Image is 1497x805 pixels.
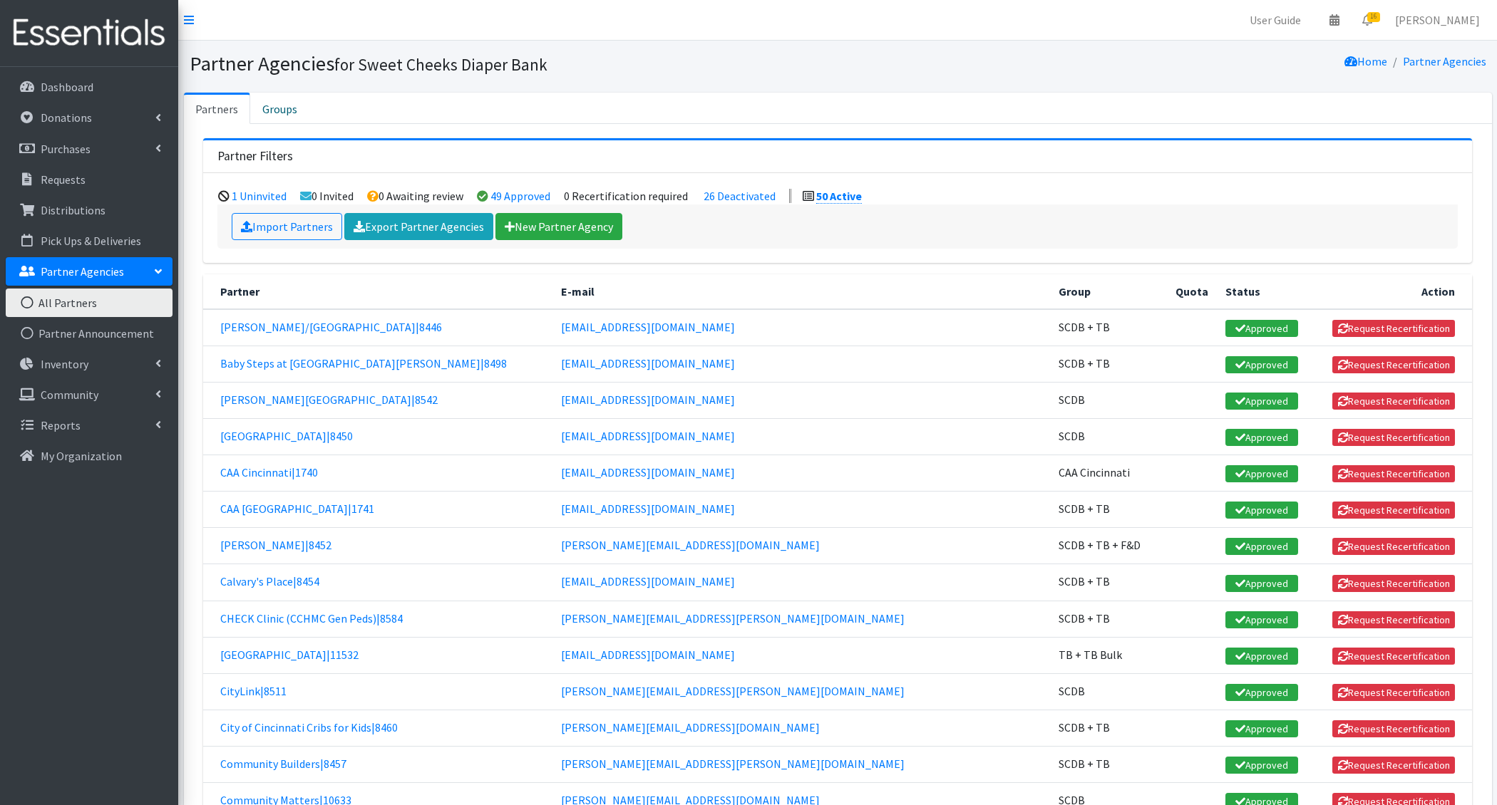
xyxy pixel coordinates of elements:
td: SCDB + TB [1050,492,1161,528]
a: [PERSON_NAME][EMAIL_ADDRESS][DOMAIN_NAME] [561,538,820,552]
p: Partner Agencies [41,264,124,279]
a: Approved [1225,611,1298,628]
p: Distributions [41,203,106,217]
a: Approved [1225,538,1298,555]
a: [EMAIL_ADDRESS][DOMAIN_NAME] [561,648,735,662]
a: CAA Cincinnati|1740 [220,465,318,479]
a: Reports [6,411,173,440]
a: Partner Announcement [6,319,173,348]
a: [EMAIL_ADDRESS][DOMAIN_NAME] [561,356,735,370]
a: Community Builders|8457 [220,757,346,771]
a: [PERSON_NAME][GEOGRAPHIC_DATA]|8542 [220,393,438,407]
a: [GEOGRAPHIC_DATA]|11532 [220,648,359,662]
li: 0 Awaiting review [367,189,463,203]
a: Baby Steps at [GEOGRAPHIC_DATA][PERSON_NAME]|8498 [220,356,507,370]
li: 0 Recertification required [564,189,688,203]
a: Export Partner Agencies [344,213,493,240]
button: Request Recertification [1332,575,1455,592]
a: Purchases [6,135,173,163]
a: Import Partners [232,213,342,240]
a: Partners [184,93,250,124]
a: [PERSON_NAME] [1384,6,1491,34]
li: 0 Invited [300,189,354,203]
img: HumanEssentials [6,9,173,57]
a: Approved [1225,684,1298,701]
th: Status [1217,274,1307,309]
a: User Guide [1238,6,1312,34]
a: [PERSON_NAME][EMAIL_ADDRESS][PERSON_NAME][DOMAIN_NAME] [561,611,905,625]
a: Approved [1225,320,1298,337]
a: Pick Ups & Deliveries [6,227,173,255]
td: SCDB [1050,673,1161,710]
td: SCDB + TB [1050,710,1161,746]
a: [PERSON_NAME][EMAIL_ADDRESS][DOMAIN_NAME] [561,720,820,734]
a: Approved [1225,720,1298,737]
h1: Partner Agencies [190,51,833,76]
a: Dashboard [6,73,173,101]
a: Donations [6,103,173,132]
td: SCDB + TB + F&D [1050,528,1161,564]
a: Community [6,380,173,409]
a: Groups [250,93,309,124]
a: [EMAIL_ADDRESS][DOMAIN_NAME] [561,320,735,334]
a: [EMAIL_ADDRESS][DOMAIN_NAME] [561,429,735,443]
p: Community [41,388,98,402]
a: CityLink|8511 [220,684,287,698]
a: Approved [1225,393,1298,410]
a: [EMAIL_ADDRESS][DOMAIN_NAME] [561,465,735,479]
p: Dashboard [41,80,93,94]
span: 16 [1367,12,1380,22]
p: Inventory [41,357,88,371]
a: [PERSON_NAME][EMAIL_ADDRESS][PERSON_NAME][DOMAIN_NAME] [561,684,905,698]
th: Partner [203,274,552,309]
a: CHECK Clinic (CCHMC Gen Peds)|8584 [220,611,403,625]
button: Request Recertification [1332,429,1455,446]
a: 1 Uninvited [232,189,287,203]
a: [EMAIL_ADDRESS][DOMAIN_NAME] [561,574,735,588]
a: Partner Agencies [1403,54,1486,68]
p: Reports [41,418,81,432]
h3: Partner Filters [217,149,293,164]
a: Calvary's Place|8454 [220,574,319,588]
p: Donations [41,110,92,125]
a: 16 [1351,6,1384,34]
a: City of Cincinnati Cribs for Kids|8460 [220,720,398,734]
a: Partner Agencies [6,257,173,286]
a: 49 Approved [490,189,550,203]
td: SCDB + TB [1050,309,1161,346]
button: Request Recertification [1332,648,1455,665]
a: Approved [1225,502,1298,519]
td: SCDB + TB [1050,746,1161,782]
a: All Partners [6,289,173,317]
p: Requests [41,172,86,187]
button: Request Recertification [1332,538,1455,555]
a: Requests [6,165,173,194]
a: [EMAIL_ADDRESS][DOMAIN_NAME] [561,502,735,516]
a: CAA [GEOGRAPHIC_DATA]|1741 [220,502,374,516]
a: Distributions [6,196,173,224]
td: SCDB + TB [1050,346,1161,382]
td: SCDB + TB [1050,564,1161,601]
td: SCDB [1050,382,1161,418]
td: SCDB [1050,418,1161,455]
th: Group [1050,274,1161,309]
p: Pick Ups & Deliveries [41,234,141,248]
a: Approved [1225,429,1298,446]
button: Request Recertification [1332,393,1455,410]
button: Request Recertification [1332,611,1455,628]
th: E-mail [552,274,1051,309]
a: Home [1344,54,1387,68]
th: Quota [1161,274,1216,309]
a: [PERSON_NAME]/[GEOGRAPHIC_DATA]|8446 [220,320,442,334]
td: CAA Cincinnati [1050,455,1161,492]
button: Request Recertification [1332,757,1455,774]
a: 26 Deactivated [704,189,776,203]
a: [EMAIL_ADDRESS][DOMAIN_NAME] [561,393,735,407]
a: Approved [1225,757,1298,774]
button: Request Recertification [1332,502,1455,519]
th: Action [1307,274,1472,309]
a: [PERSON_NAME][EMAIL_ADDRESS][PERSON_NAME][DOMAIN_NAME] [561,757,905,771]
button: Request Recertification [1332,465,1455,482]
button: Request Recertification [1332,356,1455,373]
td: TB + TB Bulk [1050,637,1161,673]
